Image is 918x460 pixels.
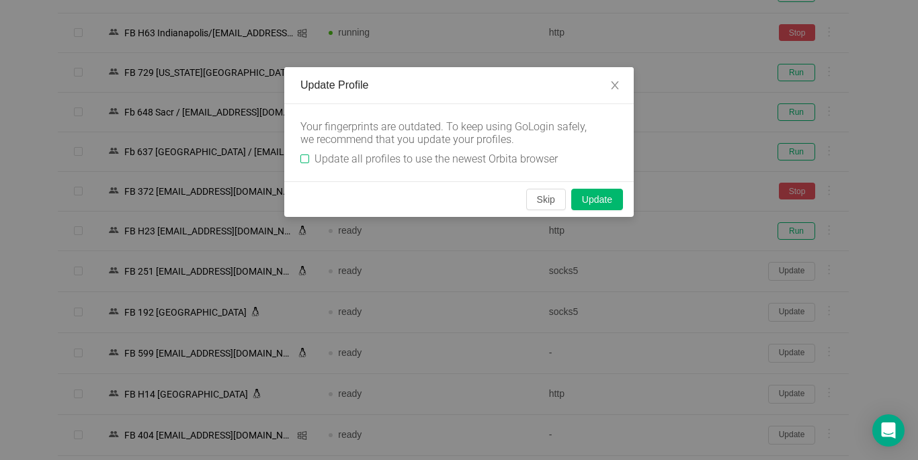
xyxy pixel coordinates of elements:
i: icon: close [610,80,620,91]
button: Close [596,67,634,105]
div: Your fingerprints are outdated. To keep using GoLogin safely, we recommend that you update your p... [300,120,596,146]
button: Update [571,189,623,210]
div: Update Profile [300,78,618,93]
span: Update all profiles to use the newest Orbita browser [309,152,563,165]
div: Open Intercom Messenger [872,414,905,447]
button: Skip [526,189,566,210]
